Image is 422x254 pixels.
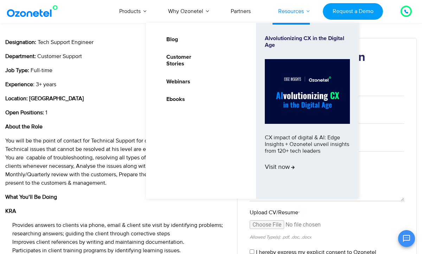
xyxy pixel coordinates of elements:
[5,123,43,130] b: About the Role
[250,234,311,240] small: Allowed Type(s): .pdf, .doc, .docx
[162,95,186,104] a: Ebooks
[38,39,94,46] span: Tech Support Engineer
[28,67,29,74] b: :
[5,137,224,186] span: You will be the point of contact for Technical Support for clients in the West region. Technical ...
[162,77,191,86] a: Webinars
[265,164,295,171] span: Visit now
[265,35,350,186] a: Alvolutionizing CX in the Digital AgeCX impact of digital & AI: Edge Insights + Ozonetel unveil i...
[12,222,223,237] span: Provides answers to clients via phone, email & client site visit by identifying problems; researc...
[12,247,181,254] span: Participates in client training programs by identifying learning issues.
[5,39,36,46] b: Designation:
[5,53,36,60] b: Department:
[37,53,82,60] span: Customer Support
[36,81,56,88] span: 3+ years
[5,193,57,201] b: What You’ll Be Doing
[5,208,16,215] b: KRA
[162,35,179,44] a: Blog
[5,109,44,116] b: Open Positions:
[33,81,34,88] span: :
[5,95,84,102] b: Location: [GEOGRAPHIC_DATA]
[250,208,404,217] label: Upload CV/Resume
[265,59,350,124] img: Alvolutionizing.jpg
[398,230,415,247] button: Open chat
[162,53,210,68] a: Customer Stories
[12,239,184,246] span: Improves client references by writing and maintaining documentation.
[5,67,28,74] b: Job Type
[45,109,47,116] span: 1
[323,3,383,20] a: Request a Demo
[31,67,52,74] span: Full-time
[5,81,33,88] b: Experience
